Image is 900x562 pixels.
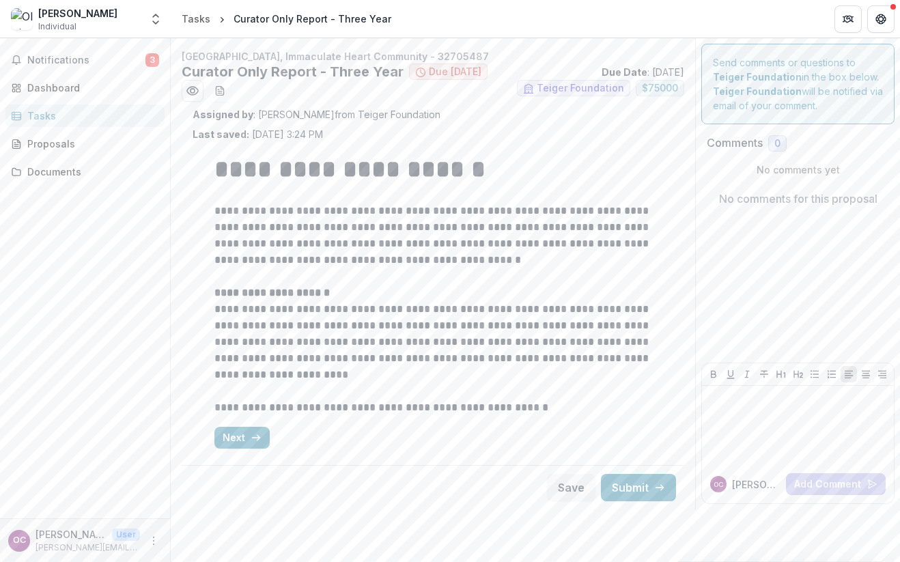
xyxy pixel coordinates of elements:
a: Tasks [5,104,165,127]
button: Partners [834,5,862,33]
p: : [DATE] [602,65,684,79]
button: Save [547,474,595,501]
h2: Curator Only Report - Three Year [182,64,404,80]
span: 0 [774,138,781,150]
a: Proposals [5,132,165,155]
span: Individual [38,20,76,33]
span: $ 75000 [642,83,678,94]
button: Preview 9f5de9ab-17e9-4936-8e6d-43a99cadb48b.pdf [182,80,203,102]
p: : [PERSON_NAME] from Teiger Foundation [193,107,673,122]
p: [PERSON_NAME] [36,527,107,542]
p: [PERSON_NAME][EMAIL_ADDRESS][PERSON_NAME][DOMAIN_NAME] [36,542,140,554]
div: Documents [27,165,154,179]
h2: Comments [707,137,763,150]
button: Get Help [867,5,895,33]
span: Due [DATE] [429,66,481,78]
button: Open entity switcher [146,5,165,33]
button: Bold [705,366,722,382]
button: download-word-button [209,80,231,102]
span: Teiger Foundation [537,83,624,94]
div: Dashboard [27,81,154,95]
button: Add Comment [786,473,886,495]
button: Align Right [874,366,890,382]
strong: Due Date [602,66,647,78]
a: Dashboard [5,76,165,99]
div: Proposals [27,137,154,151]
button: Align Left [841,366,857,382]
p: [GEOGRAPHIC_DATA], Immaculate Heart Community - 32705487 [182,49,684,64]
p: No comments yet [707,163,889,177]
p: [DATE] 3:24 PM [193,127,323,141]
strong: Last saved: [193,128,249,140]
p: User [112,529,140,541]
div: Send comments or questions to in the box below. will be notified via email of your comment. [701,44,895,124]
button: Next [214,427,270,449]
span: 3 [145,53,159,67]
a: Tasks [176,9,216,29]
button: More [145,533,162,549]
div: Tasks [27,109,154,123]
button: Underline [722,366,739,382]
span: Notifications [27,55,145,66]
button: Bullet List [806,366,823,382]
button: Heading 1 [773,366,789,382]
div: Olivian Cha [714,481,723,488]
button: Submit [601,474,676,501]
button: Heading 2 [790,366,806,382]
button: Notifications3 [5,49,165,71]
button: Ordered List [824,366,840,382]
strong: Assigned by [193,109,253,120]
div: Tasks [182,12,210,26]
nav: breadcrumb [176,9,397,29]
button: Align Center [858,366,874,382]
p: No comments for this proposal [719,191,877,207]
div: Olivian Cha [13,536,26,545]
p: [PERSON_NAME] [732,477,781,492]
a: Documents [5,160,165,183]
div: Curator Only Report - Three Year [234,12,391,26]
button: Italicize [739,366,755,382]
button: Strike [756,366,772,382]
div: [PERSON_NAME] [38,6,117,20]
strong: Teiger Foundation [713,85,802,97]
img: Olivian Cha [11,8,33,30]
strong: Teiger Foundation [713,71,802,83]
